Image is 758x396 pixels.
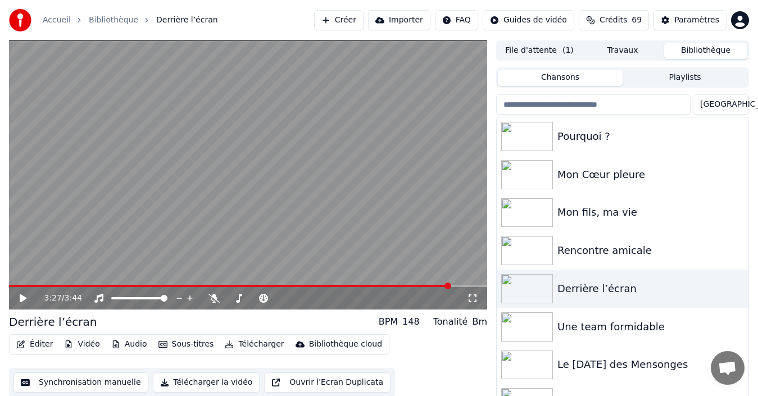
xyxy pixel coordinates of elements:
[557,243,744,258] div: Rencontre amicale
[557,129,744,144] div: Pourquoi ?
[433,315,468,329] div: Tonalité
[557,281,744,297] div: Derrière l’écran
[65,293,82,304] span: 3:44
[435,10,478,30] button: FAQ
[9,9,31,31] img: youka
[498,43,581,59] button: File d'attente
[368,10,430,30] button: Importer
[557,357,744,372] div: Le [DATE] des Mensonges
[156,15,218,26] span: Derrière l’écran
[472,315,487,329] div: Bm
[664,43,747,59] button: Bibliothèque
[557,167,744,183] div: Mon Cœur pleure
[44,293,71,304] div: /
[483,10,574,30] button: Guides de vidéo
[9,314,97,330] div: Derrière l’écran
[89,15,138,26] a: Bibliothèque
[264,372,391,393] button: Ouvrir l'Ecran Duplicata
[581,43,664,59] button: Travaux
[107,336,152,352] button: Audio
[153,372,260,393] button: Télécharger la vidéo
[44,293,61,304] span: 3:27
[557,204,744,220] div: Mon fils, ma vie
[12,336,57,352] button: Éditer
[154,336,219,352] button: Sous-titres
[43,15,218,26] nav: breadcrumb
[562,45,574,56] span: ( 1 )
[653,10,727,30] button: Paramètres
[579,10,649,30] button: Crédits69
[379,315,398,329] div: BPM
[557,319,744,335] div: Une team formidable
[632,15,642,26] span: 69
[314,10,364,30] button: Créer
[498,70,623,86] button: Chansons
[600,15,627,26] span: Crédits
[711,351,745,385] div: Ouvrir le chat
[402,315,420,329] div: 148
[220,336,288,352] button: Télécharger
[674,15,719,26] div: Paramètres
[309,339,382,350] div: Bibliothèque cloud
[13,372,148,393] button: Synchronisation manuelle
[60,336,104,352] button: Vidéo
[43,15,71,26] a: Accueil
[623,70,747,86] button: Playlists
